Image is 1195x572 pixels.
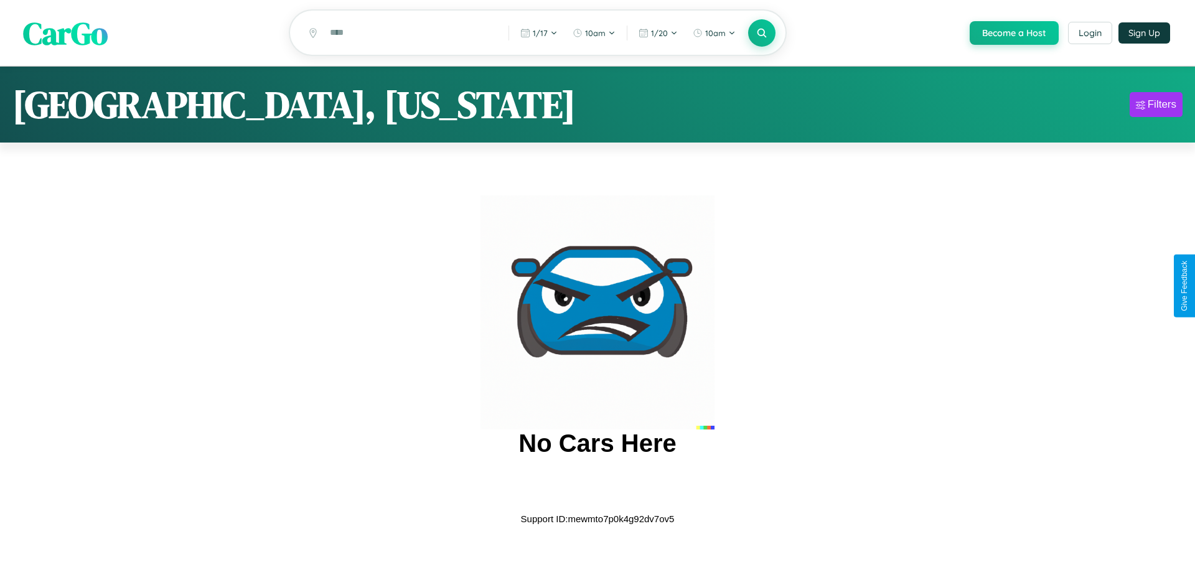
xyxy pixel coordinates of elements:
img: car [480,195,715,429]
button: 10am [687,23,742,43]
div: Filters [1148,98,1176,111]
h2: No Cars Here [518,429,676,457]
button: Filters [1130,92,1183,117]
div: Give Feedback [1180,261,1189,311]
button: 1/17 [514,23,564,43]
span: 1 / 20 [651,28,668,38]
button: 10am [566,23,622,43]
span: 1 / 17 [533,28,548,38]
span: CarGo [23,11,108,54]
button: Sign Up [1118,22,1170,44]
span: 10am [585,28,606,38]
button: Become a Host [970,21,1059,45]
h1: [GEOGRAPHIC_DATA], [US_STATE] [12,79,576,130]
button: 1/20 [632,23,684,43]
span: 10am [705,28,726,38]
button: Login [1068,22,1112,44]
p: Support ID: mewmto7p0k4g92dv7ov5 [521,510,675,527]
